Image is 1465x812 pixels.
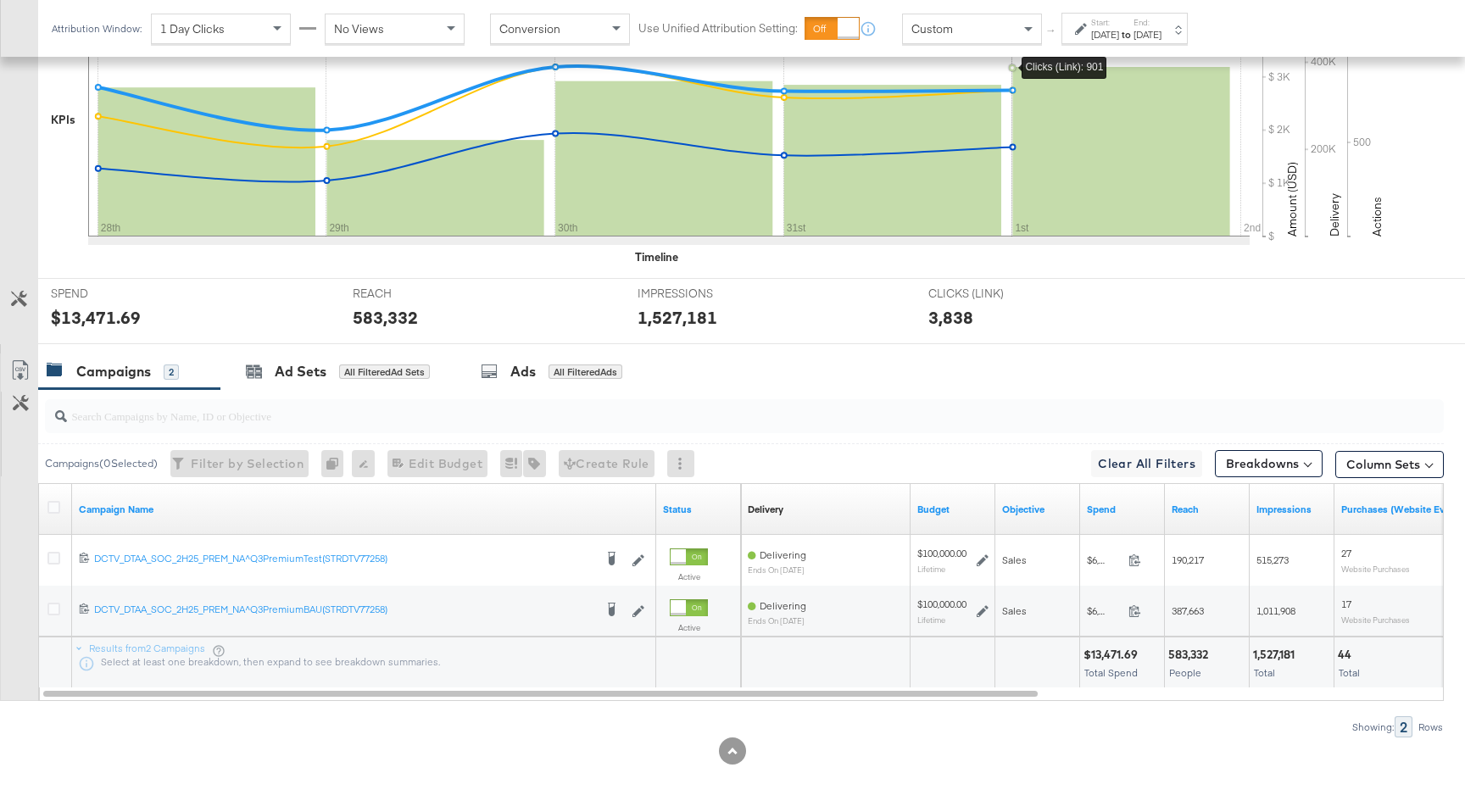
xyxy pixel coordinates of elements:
span: IMPRESSIONS [638,286,765,302]
div: 3,838 [928,305,973,330]
span: Total Spend [1084,666,1138,679]
div: $100,000.00 [917,547,966,560]
div: 583,332 [1168,647,1213,663]
sub: Lifetime [917,615,945,625]
div: 2 [1395,716,1412,737]
div: Ad Sets [275,362,326,381]
div: [DATE] [1091,28,1119,42]
span: 190,217 [1172,553,1204,566]
div: Rows [1418,721,1444,733]
span: REACH [353,286,480,302]
a: DCTV_DTAA_SOC_2H25_PREM_NA^Q3PremiumTest(STRDTV77258) [94,552,593,569]
div: $13,471.69 [1083,647,1143,663]
div: [DATE] [1134,28,1161,42]
sub: ends on [DATE] [748,616,806,626]
span: Sales [1002,553,1027,566]
a: Shows the current state of your Ad Campaign. [663,503,734,516]
label: Active [670,622,708,633]
div: $13,471.69 [51,305,141,330]
span: Custom [911,21,953,36]
div: KPIs [51,112,75,128]
span: Delivering [760,599,806,612]
text: Amount (USD) [1284,162,1300,236]
a: The maximum amount you're willing to spend on your ads, on average each day or over the lifetime ... [917,503,989,516]
button: Column Sets [1335,451,1444,478]
div: $100,000.00 [917,598,966,611]
a: Your campaign's objective. [1002,503,1073,516]
span: Total [1339,666,1360,679]
span: 1,011,908 [1256,604,1295,617]
div: Timeline [635,249,678,265]
sub: Website Purchases [1341,564,1410,574]
a: The number of times your ad was served. On mobile apps an ad is counted as served the first time ... [1256,503,1328,516]
div: 1,527,181 [638,305,717,330]
div: All Filtered Ads [549,364,622,380]
span: CLICKS (LINK) [928,286,1056,302]
div: Delivery [748,503,783,516]
span: 387,663 [1172,604,1204,617]
a: Reflects the ability of your Ad Campaign to achieve delivery based on ad states, schedule and bud... [748,503,783,516]
sub: Lifetime [917,564,945,574]
a: The total amount spent to date. [1087,503,1158,516]
span: SPEND [51,286,178,302]
div: 1,527,181 [1253,647,1300,663]
label: End: [1134,17,1161,28]
span: No Views [334,21,384,36]
button: Breakdowns [1215,450,1323,477]
span: 515,273 [1256,553,1289,566]
span: 17 [1341,598,1351,610]
sub: Website Purchases [1341,615,1410,625]
div: 583,332 [353,305,418,330]
div: All Filtered Ad Sets [339,364,430,380]
text: Actions [1369,197,1384,236]
div: 2 [164,364,179,380]
span: $6,669.37 [1087,553,1122,566]
button: Clear All Filters [1091,450,1202,477]
span: 27 [1341,547,1351,559]
span: $6,802.32 [1087,604,1122,617]
a: The number of people your ad was served to. [1172,503,1243,516]
div: Showing: [1351,721,1395,733]
span: 1 Day Clicks [160,21,225,36]
div: Attribution Window: [51,23,142,35]
span: Delivering [760,548,806,561]
label: Use Unified Attribution Setting: [638,20,798,36]
div: Ads [510,362,536,381]
div: 0 [321,450,352,477]
span: ↑ [1044,29,1060,35]
span: People [1169,666,1201,679]
sub: ends on [DATE] [748,565,806,575]
a: DCTV_DTAA_SOC_2H25_PREM_NA^Q3PremiumBAU(STRDTV77258) [94,603,593,620]
div: DCTV_DTAA_SOC_2H25_PREM_NA^Q3PremiumBAU(STRDTV77258) [94,603,593,616]
span: Sales [1002,604,1027,617]
text: Delivery [1327,193,1342,236]
div: 44 [1338,647,1356,663]
label: Active [670,571,708,582]
span: Clear All Filters [1098,453,1195,475]
input: Search Campaigns by Name, ID or Objective [67,392,1317,425]
div: Campaigns ( 0 Selected) [45,456,158,471]
span: Conversion [499,21,560,36]
a: Your campaign name. [79,503,649,516]
div: DCTV_DTAA_SOC_2H25_PREM_NA^Q3PremiumTest(STRDTV77258) [94,552,593,565]
div: Campaigns [76,362,151,381]
label: Start: [1091,17,1119,28]
strong: to [1119,28,1134,41]
span: Total [1254,666,1275,679]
